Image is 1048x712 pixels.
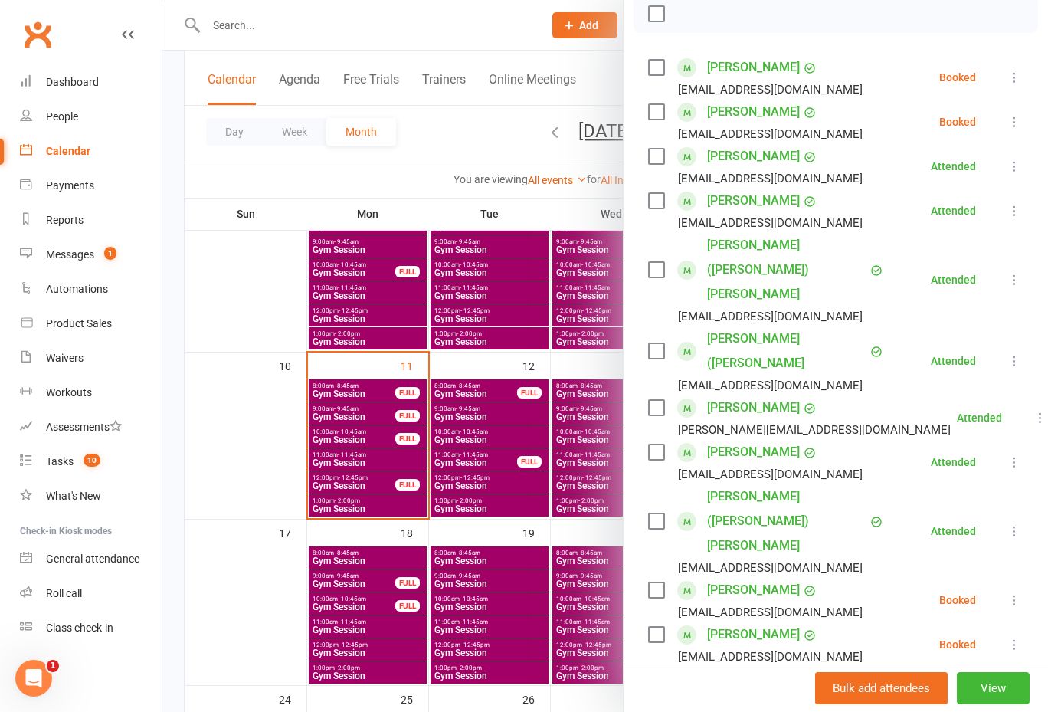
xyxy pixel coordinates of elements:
a: [PERSON_NAME] [707,578,800,602]
button: Bulk add attendees [815,672,948,704]
div: Payments [46,179,94,192]
div: Dashboard [46,76,99,88]
div: Booked [939,72,976,83]
a: [PERSON_NAME] ([PERSON_NAME]) [PERSON_NAME] [707,484,866,558]
div: [EMAIL_ADDRESS][DOMAIN_NAME] [678,213,863,233]
div: [EMAIL_ADDRESS][DOMAIN_NAME] [678,80,863,100]
a: General attendance kiosk mode [20,542,162,576]
div: Attended [931,526,976,536]
span: 1 [104,247,116,260]
a: Reports [20,203,162,238]
div: Roll call [46,587,82,599]
button: View [957,672,1030,704]
div: [EMAIL_ADDRESS][DOMAIN_NAME] [678,376,863,395]
a: [PERSON_NAME] [707,440,800,464]
div: Attended [931,457,976,468]
a: Assessments [20,410,162,445]
div: [PERSON_NAME][EMAIL_ADDRESS][DOMAIN_NAME] [678,420,951,440]
a: [PERSON_NAME] [707,144,800,169]
div: [EMAIL_ADDRESS][DOMAIN_NAME] [678,558,863,578]
a: Workouts [20,376,162,410]
div: Booked [939,595,976,605]
div: [EMAIL_ADDRESS][DOMAIN_NAME] [678,464,863,484]
a: Class kiosk mode [20,611,162,645]
div: Attended [957,412,1002,423]
div: Automations [46,283,108,295]
a: [PERSON_NAME] [707,189,800,213]
iframe: Intercom live chat [15,660,52,697]
div: Attended [931,274,976,285]
span: 1 [47,660,59,672]
a: [PERSON_NAME] [707,395,800,420]
div: Class check-in [46,622,113,634]
a: Tasks 10 [20,445,162,479]
a: [PERSON_NAME] ([PERSON_NAME] [707,326,866,376]
a: Dashboard [20,65,162,100]
a: People [20,100,162,134]
a: Product Sales [20,307,162,341]
div: Booked [939,116,976,127]
div: [EMAIL_ADDRESS][DOMAIN_NAME] [678,124,863,144]
a: Messages 1 [20,238,162,272]
div: [EMAIL_ADDRESS][DOMAIN_NAME] [678,169,863,189]
div: Waivers [46,352,84,364]
div: Attended [931,161,976,172]
div: Reports [46,214,84,226]
div: Messages [46,248,94,261]
span: 10 [84,454,100,467]
div: General attendance [46,553,139,565]
div: [EMAIL_ADDRESS][DOMAIN_NAME] [678,647,863,667]
a: Clubworx [18,15,57,54]
div: Attended [931,356,976,366]
div: People [46,110,78,123]
div: Booked [939,639,976,650]
div: Product Sales [46,317,112,330]
a: What's New [20,479,162,513]
a: [PERSON_NAME] ([PERSON_NAME]) [PERSON_NAME] [707,233,866,307]
div: [EMAIL_ADDRESS][DOMAIN_NAME] [678,307,863,326]
a: [PERSON_NAME] [707,100,800,124]
div: Attended [931,205,976,216]
a: Roll call [20,576,162,611]
div: Workouts [46,386,92,399]
a: Payments [20,169,162,203]
a: Waivers [20,341,162,376]
div: [EMAIL_ADDRESS][DOMAIN_NAME] [678,602,863,622]
div: Tasks [46,455,74,468]
div: Assessments [46,421,122,433]
div: What's New [46,490,101,502]
a: [PERSON_NAME] [707,622,800,647]
a: Calendar [20,134,162,169]
div: Calendar [46,145,90,157]
a: Automations [20,272,162,307]
a: [PERSON_NAME] [707,55,800,80]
